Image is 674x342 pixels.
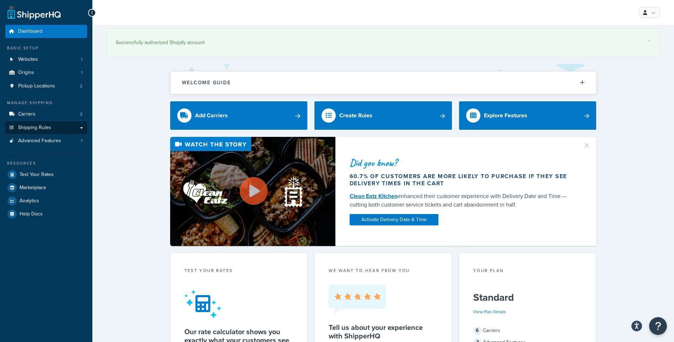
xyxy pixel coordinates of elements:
button: Open Resource Center [649,317,667,335]
a: Dashboard [5,25,87,38]
button: Welcome Guide [171,71,596,94]
a: Test Your Rates [5,168,87,181]
span: Advanced Features [18,138,61,144]
li: Carriers [5,108,87,121]
div: Manage Shipping [5,100,87,106]
span: Pickup Locations [18,83,55,89]
img: Video thumbnail [170,137,335,246]
div: enhanced their customer experience with Delivery Date and Time — cutting both customer service ti... [350,192,574,209]
span: Analytics [20,198,39,204]
a: Pickup Locations2 [5,80,87,93]
span: 6 [473,326,482,335]
a: Websites1 [5,53,87,66]
span: 1 [81,70,82,76]
span: Marketplace [20,185,46,191]
h5: Tell us about your experience with ShipperHQ [329,323,438,340]
a: Explore Features [459,101,597,130]
div: Add Carriers [195,111,228,121]
div: Basic Setup [5,45,87,51]
a: Shipping Rules [5,121,87,134]
div: Resources [5,160,87,166]
a: Create Rules [314,101,452,130]
span: 1 [81,138,82,144]
div: Your Plan [473,267,582,276]
a: Analytics [5,194,87,207]
a: Clean Eatz Kitchen [350,192,398,200]
li: Advanced Features [5,134,87,148]
p: we want to hear from you [329,267,438,274]
a: Add Carriers [170,101,308,130]
a: Activate Delivery Date & Time [350,214,438,225]
span: Origins [18,70,34,76]
div: 60.7% of customers are more likely to purchase if they see delivery times in the cart [350,173,574,187]
span: Carriers [18,111,36,117]
li: Websites [5,53,87,66]
div: Successfully authorized Shopify account [116,38,651,48]
li: Origins [5,66,87,79]
span: Websites [18,57,38,63]
div: Did you know? [350,158,574,168]
span: Dashboard [18,28,42,34]
span: 1 [81,57,82,63]
span: Shipping Rules [18,125,51,131]
a: Help Docs [5,208,87,220]
a: View Plan Details [473,309,506,315]
a: Origins1 [5,66,87,79]
h2: Welcome Guide [182,80,231,85]
div: Test your rates [184,267,293,276]
div: Carriers [473,326,582,336]
a: Advanced Features1 [5,134,87,148]
span: 2 [80,83,82,89]
li: Pickup Locations [5,80,87,93]
span: Help Docs [20,211,43,217]
div: Explore Features [484,111,527,121]
span: Test Your Rates [20,172,54,178]
h5: Standard [473,292,582,303]
div: Create Rules [339,111,372,121]
a: Marketplace [5,181,87,194]
span: 2 [80,111,82,117]
a: Carriers2 [5,108,87,121]
a: × [648,38,651,43]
